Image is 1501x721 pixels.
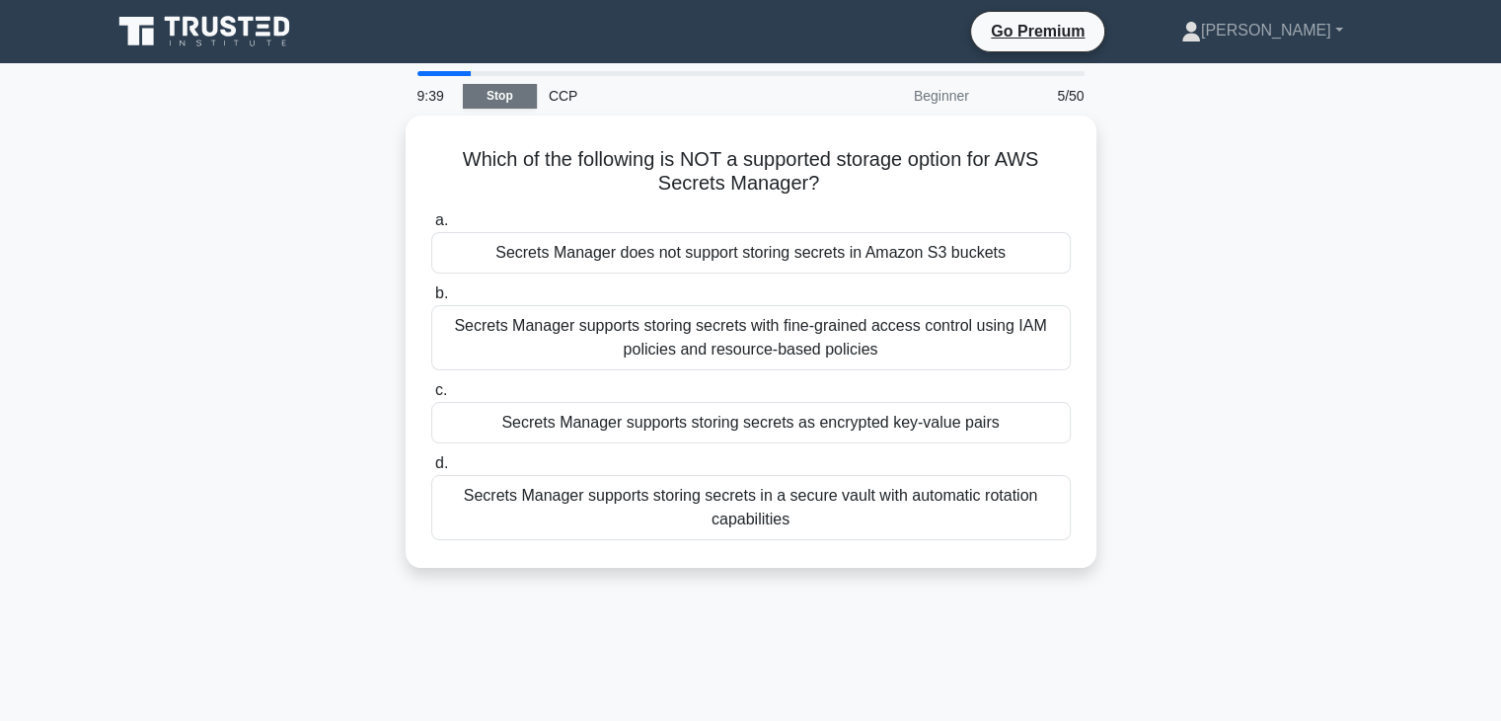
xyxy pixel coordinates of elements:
span: c. [435,381,447,398]
div: Secrets Manager supports storing secrets in a secure vault with automatic rotation capabilities [431,475,1071,540]
span: d. [435,454,448,471]
div: Secrets Manager supports storing secrets with fine-grained access control using IAM policies and ... [431,305,1071,370]
a: [PERSON_NAME] [1134,11,1390,50]
div: Secrets Manager does not support storing secrets in Amazon S3 buckets [431,232,1071,274]
a: Go Premium [979,19,1096,43]
h5: Which of the following is NOT a supported storage option for AWS Secrets Manager? [429,147,1073,197]
div: 5/50 [981,76,1096,116]
div: Beginner [808,76,981,116]
div: 9:39 [406,76,463,116]
a: Stop [463,84,537,109]
span: a. [435,211,448,228]
div: Secrets Manager supports storing secrets as encrypted key-value pairs [431,402,1071,443]
div: CCP [537,76,808,116]
span: b. [435,284,448,301]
